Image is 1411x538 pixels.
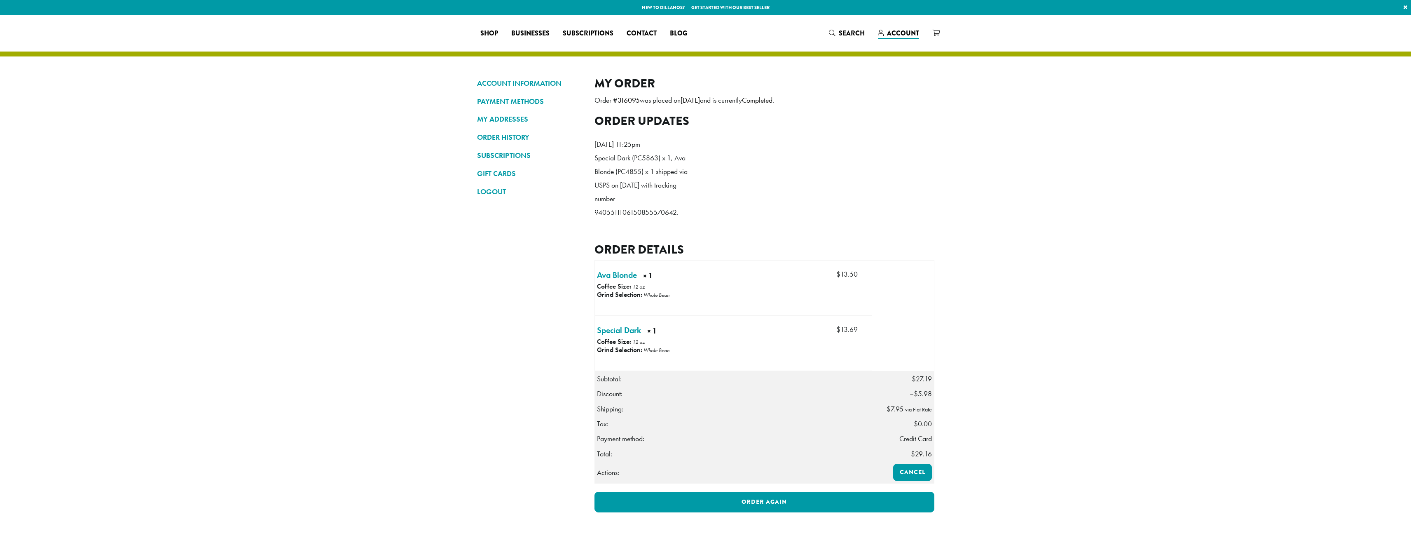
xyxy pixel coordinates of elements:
[887,28,919,38] span: Account
[905,406,932,413] small: via Flat Rate
[914,419,932,428] span: 0.00
[480,28,498,39] span: Shop
[887,404,891,413] span: $
[822,26,871,40] a: Search
[594,76,934,91] h2: My Order
[594,462,872,484] th: Actions:
[477,167,582,181] a: GIFT CARDS
[627,28,657,39] span: Contact
[839,28,865,38] span: Search
[914,389,932,398] span: 5.98
[594,138,689,151] p: [DATE] 11:25pm
[477,94,582,108] a: PAYMENT METHODS
[632,338,645,345] p: 12 oz
[594,446,872,462] th: Total:
[872,431,934,446] td: Credit Card
[670,28,687,39] span: Blog
[911,449,915,458] span: $
[836,325,840,334] span: $
[563,28,613,39] span: Subscriptions
[836,325,858,334] bdi: 13.69
[594,492,934,512] a: Order again
[914,419,918,428] span: $
[594,94,934,107] p: Order # was placed on and is currently .
[912,374,916,383] span: $
[643,270,681,283] strong: × 1
[597,269,637,281] a: Ava Blonde
[477,185,582,199] a: LOGOUT
[632,283,645,290] p: 12 oz
[647,326,687,338] strong: × 1
[912,374,932,383] span: 27.19
[597,337,631,346] strong: Coffee Size:
[594,402,872,416] th: Shipping:
[681,96,700,105] mark: [DATE]
[594,242,934,257] h2: Order details
[594,416,872,431] th: Tax:
[836,270,840,279] span: $
[643,291,669,298] p: Whole Bean
[477,130,582,144] a: ORDER HISTORY
[594,114,934,128] h2: Order updates
[511,28,550,39] span: Businesses
[887,404,903,413] span: 7.95
[691,4,770,11] a: Get started with our best seller
[594,371,872,386] th: Subtotal:
[893,464,932,481] a: Cancel order 316095
[742,96,772,105] mark: Completed
[594,151,689,219] p: Special Dark (PC5863) x 1, Ava Blonde (PC4855) x 1 shipped via USPS on [DATE] with tracking numbe...
[477,148,582,162] a: SUBSCRIPTIONS
[597,282,631,291] strong: Coffee Size:
[836,270,858,279] bdi: 13.50
[643,347,669,354] p: Whole Bean
[597,345,642,354] strong: Grind Selection:
[914,389,918,398] span: $
[477,112,582,126] a: MY ADDRESSES
[474,27,505,40] a: Shop
[618,96,640,105] mark: 316095
[911,449,932,458] span: 29.16
[597,290,642,299] strong: Grind Selection:
[477,76,582,90] a: ACCOUNT INFORMATION
[594,431,872,446] th: Payment method:
[872,386,934,401] td: –
[597,324,641,336] a: Special Dark
[594,386,872,401] th: Discount:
